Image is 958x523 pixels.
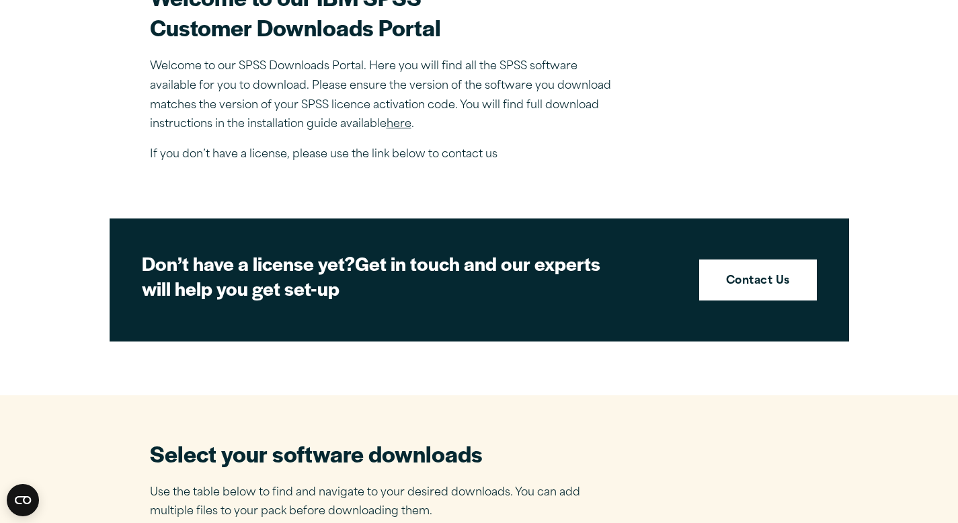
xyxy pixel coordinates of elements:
[7,484,39,516] button: Open CMP widget
[150,483,600,522] p: Use the table below to find and navigate to your desired downloads. You can add multiple files to...
[699,259,817,301] a: Contact Us
[387,119,411,130] a: here
[150,438,600,469] h2: Select your software downloads
[142,249,355,276] strong: Don’t have a license yet?
[726,273,790,290] strong: Contact Us
[142,251,612,301] h2: Get in touch and our experts will help you get set-up
[150,57,621,134] p: Welcome to our SPSS Downloads Portal. Here you will find all the SPSS software available for you ...
[150,145,621,165] p: If you don’t have a license, please use the link below to contact us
